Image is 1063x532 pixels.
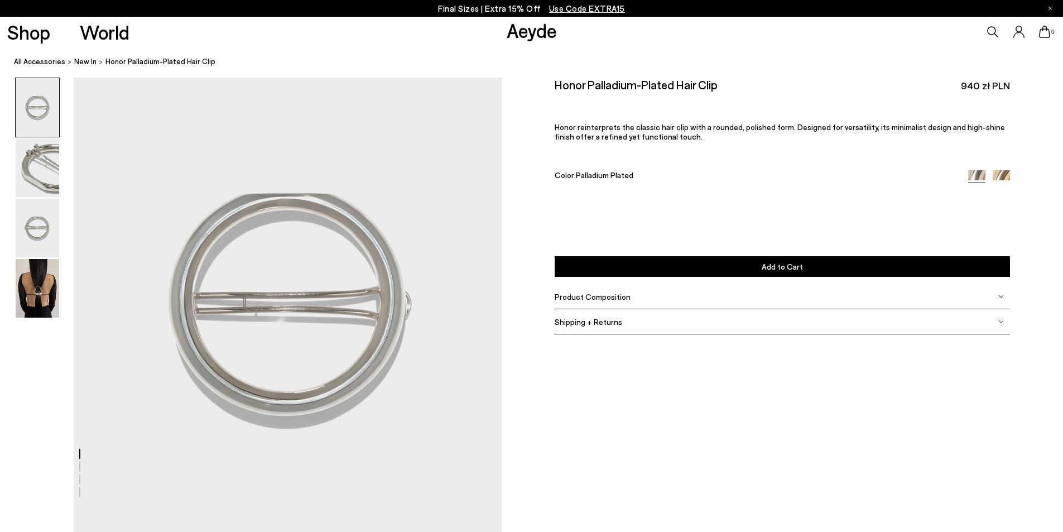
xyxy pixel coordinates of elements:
[555,256,1010,277] button: Add to Cart
[438,2,625,16] p: Final Sizes | Extra 15% Off
[74,57,97,66] span: New In
[7,22,50,42] a: Shop
[105,56,215,68] span: Honor Palladium-Plated Hair Clip
[16,259,59,318] img: Honor Palladium-Plated Hair Clip - Image 4
[555,122,1010,141] p: Honor reinterprets the classic hair clip with a rounded, polished form. Designed for versatility,...
[80,22,129,42] a: World
[14,56,65,68] a: All Accessories
[74,56,97,68] a: New In
[16,138,59,197] img: Honor Palladium-Plated Hair Clip - Image 2
[762,262,803,271] span: Add to Cart
[555,78,718,92] h2: Honor Palladium-Plated Hair Clip
[16,199,59,257] img: Honor Palladium-Plated Hair Clip - Image 3
[555,292,631,301] span: Product Composition
[998,294,1004,299] img: svg%3E
[555,317,622,327] span: Shipping + Returns
[507,18,557,42] a: Aeyde
[961,79,1010,93] span: 940 zł PLN
[998,319,1004,324] img: svg%3E
[576,170,633,180] span: Palladium Plated
[1050,29,1056,35] span: 0
[549,3,625,13] span: Navigate to /collections/ss25-final-sizes
[16,78,59,137] img: Honor Palladium-Plated Hair Clip - Image 1
[1039,26,1050,38] a: 0
[14,47,1063,78] nav: breadcrumb
[555,170,953,183] div: Color:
